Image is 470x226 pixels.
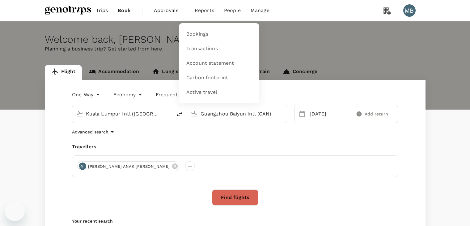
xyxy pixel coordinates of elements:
[195,7,214,14] span: Reports
[86,109,159,119] input: Depart from
[45,65,82,80] a: Flight
[172,107,187,122] button: delete
[307,108,349,120] div: [DATE]
[113,90,143,100] div: Economy
[186,45,218,52] span: Transactions
[5,201,25,221] iframe: Button to launch messaging window
[201,109,274,119] input: Going to
[72,128,116,136] button: Advanced search
[146,65,193,80] a: Long stay
[118,7,131,14] span: Book
[45,34,426,45] div: Welcome back , [PERSON_NAME] .
[186,31,208,38] span: Bookings
[45,45,426,53] p: Planning a business trip? Get started from here.
[84,163,174,170] span: [PERSON_NAME] ANAK [PERSON_NAME]
[282,113,284,114] button: Open
[82,65,146,80] a: Accommodation
[156,91,220,98] p: Frequent flyer programme
[72,143,398,150] div: Travellers
[96,7,108,14] span: Trips
[79,163,86,170] div: [PERSON_NAME]
[72,129,108,135] p: Advanced search
[156,91,227,98] button: Frequent flyer programme
[276,65,324,80] a: Concierge
[77,161,180,171] div: [PERSON_NAME][PERSON_NAME] ANAK [PERSON_NAME]
[72,218,398,224] p: Your recent search
[224,7,241,14] span: People
[365,111,388,117] span: Add return
[154,7,185,14] span: Approvals
[168,113,169,114] button: Open
[183,27,256,41] a: Bookings
[251,7,269,14] span: Manage
[212,189,258,206] button: Find flights
[186,89,217,96] span: Active travel
[186,60,234,67] span: Account statement
[72,90,101,100] div: One-Way
[183,85,256,100] a: Active travel
[403,4,416,17] div: MB
[183,41,256,56] a: Transactions
[186,74,228,81] span: Carbon footprint
[183,56,256,71] a: Account statement
[183,71,256,85] a: Carbon footprint
[45,4,91,17] img: Genotrips - ALL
